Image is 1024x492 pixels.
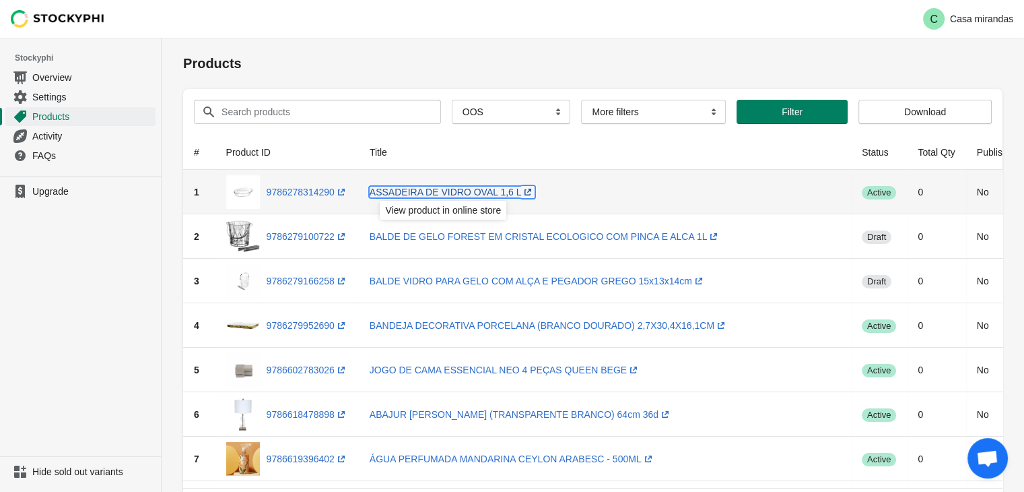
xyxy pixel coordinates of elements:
[907,392,965,437] td: 0
[32,129,153,143] span: Activity
[267,187,348,197] a: 9786278314290(opens a new window)
[215,135,359,170] th: Product ID
[370,365,640,375] a: JOGO DE CAMA ESSENCIAL NEO 4 PEÇAS QUEEN BEGE(opens a new window)
[862,364,896,377] span: active
[267,365,348,375] a: 9786602783026(opens a new window)
[930,13,938,25] text: C
[862,230,891,244] span: draft
[370,454,655,464] a: ÁGUA PERFUMADA MANDARINA CEYLON ARABESC - 500ML(opens a new window)
[194,409,199,420] span: 6
[370,231,721,242] a: BALDE DE GELO FOREST EM CRISTAL ECOLOGICO COM PINCA E ALCA 1L(opens a new window)
[5,126,156,146] a: Activity
[194,187,199,197] span: 1
[862,319,896,333] span: active
[923,8,945,30] span: Avatar with initials C
[5,67,156,87] a: Overview
[226,220,260,253] img: 3d98258dd89cf4721ee764e02704cb81.jpg
[194,231,199,242] span: 2
[267,320,348,331] a: 9786279952690(opens a new window)
[267,454,348,464] a: 9786619396402(opens a new window)
[862,275,891,288] span: draft
[32,185,153,198] span: Upgrade
[370,409,672,420] a: ABAJUR [PERSON_NAME] (TRANSPARENTE BRANCO) 64cm 36d(opens a new window)
[737,100,848,124] button: Filter
[5,106,156,126] a: Products
[194,320,199,331] span: 4
[183,54,1002,73] h1: Products
[5,462,156,481] a: Hide sold out variants
[907,303,965,348] td: 0
[907,135,965,170] th: Total Qty
[267,276,348,286] a: 9786279166258(opens a new window)
[5,146,156,165] a: FAQs
[267,231,348,242] a: 9786279100722(opens a new window)
[226,175,260,209] img: 3ec8fa0b8fc5108ccfb243f408c144d8.png
[32,71,153,84] span: Overview
[15,51,161,65] span: Stockyphi
[907,214,965,259] td: 0
[226,309,260,342] img: d7c34266877855348b5f849d318e2f3f.jpg
[221,100,417,124] input: Search products
[183,135,215,170] th: #
[862,408,896,422] span: active
[226,398,260,431] img: dff3e79ace007a5df91973b1dfc44120.jpg
[11,10,105,28] img: Stockyphi
[194,454,199,464] span: 7
[370,276,706,286] a: BALDE VIDRO PARA GELO COM ALÇA E PEGADOR GREGO 15x13x14cm(opens a new window)
[907,348,965,392] td: 0
[907,259,965,303] td: 0
[862,186,896,199] span: active
[950,13,1013,24] p: Casa mirandas
[32,149,153,162] span: FAQs
[226,264,260,298] img: f576e21878bec9505c73cea42205d46c.jpg
[194,276,199,286] span: 3
[851,135,907,170] th: Status
[370,187,535,197] a: ASSADEIRA DE VIDRO OVAL 1,6 L(opens a new window)
[782,106,803,117] span: Filter
[226,442,260,476] img: 1f19e4bcedd30fcd6cc5a7024e2ced7c_43f9e1a4-9ec5-4932-bab3-f4f6a63ecf01.png
[904,106,946,117] span: Download
[32,90,153,104] span: Settings
[907,170,965,214] td: 0
[194,365,199,375] span: 5
[32,465,153,479] span: Hide sold out variants
[226,353,260,387] img: 2d68e531fea14c00538de34a41b518ca.jpg
[370,320,728,331] a: BANDEJA DECORATIVA PORCELANA (BRANCO DOURADO) 2,7X30,4X16,1CM(opens a new window)
[359,135,851,170] th: Title
[5,182,156,201] a: Upgrade
[5,87,156,106] a: Settings
[32,110,153,123] span: Products
[967,438,1008,479] a: Open chat
[858,100,992,124] button: Download
[907,437,965,481] td: 0
[267,409,348,420] a: 9786618478898(opens a new window)
[918,5,1019,32] button: Avatar with initials CCasa mirandas
[862,453,896,466] span: active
